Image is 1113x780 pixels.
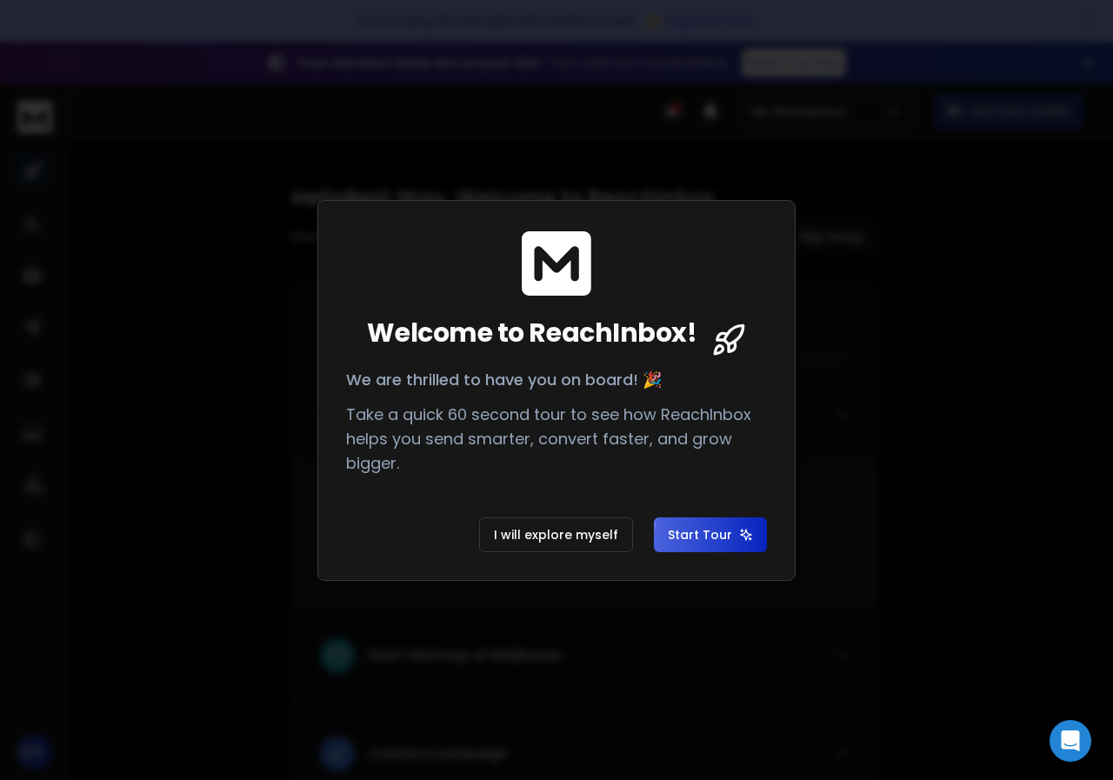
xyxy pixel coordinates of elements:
p: We are thrilled to have you on board! 🎉 [346,368,767,392]
p: Take a quick 60 second tour to see how ReachInbox helps you send smarter, convert faster, and gro... [346,403,767,476]
button: Start Tour [654,517,767,552]
span: Welcome to ReachInbox! [367,317,696,349]
button: I will explore myself [479,517,633,552]
div: Open Intercom Messenger [1050,720,1091,762]
span: Start Tour [668,526,753,543]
